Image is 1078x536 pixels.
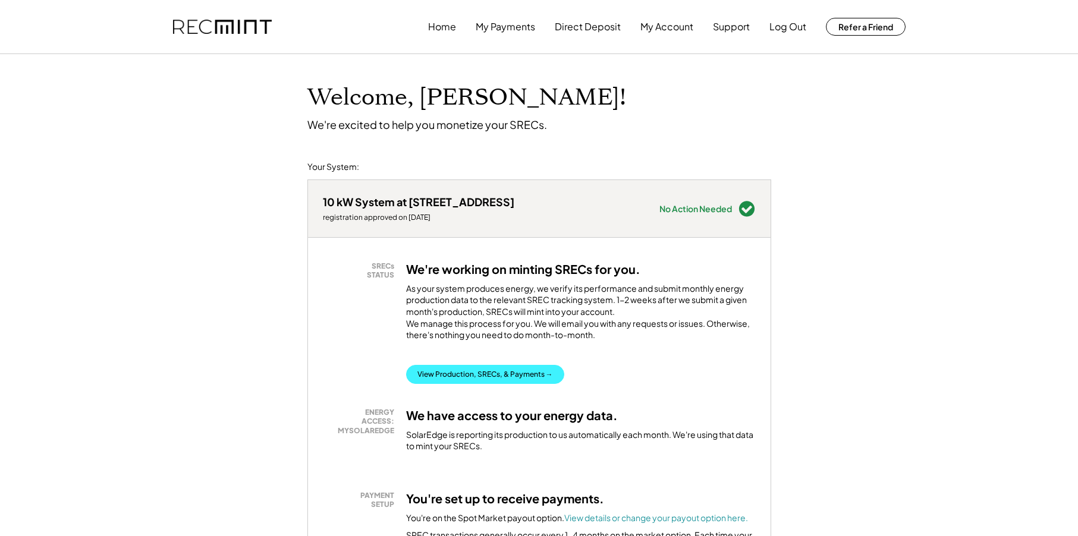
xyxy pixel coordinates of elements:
[329,261,394,280] div: SRECs STATUS
[713,15,750,39] button: Support
[307,161,359,173] div: Your System:
[769,15,806,39] button: Log Out
[428,15,456,39] button: Home
[406,283,756,347] div: As your system produces energy, we verify its performance and submit monthly energy production da...
[640,15,693,39] button: My Account
[659,204,732,213] div: No Action Needed
[406,365,564,384] button: View Production, SRECs, & Payments →
[406,491,604,506] h3: You're set up to receive payments.
[307,118,547,131] div: We're excited to help you monetize your SRECs.
[406,512,748,524] div: You're on the Spot Market payout option.
[826,18,906,36] button: Refer a Friend
[406,408,618,423] h3: We have access to your energy data.
[406,429,756,452] div: SolarEdge is reporting its production to us automatically each month. We're using that data to mi...
[307,84,626,112] h1: Welcome, [PERSON_NAME]!
[555,15,621,39] button: Direct Deposit
[323,195,514,209] div: 10 kW System at [STREET_ADDRESS]
[329,408,394,436] div: ENERGY ACCESS: MYSOLAREDGE
[323,213,514,222] div: registration approved on [DATE]
[406,261,640,277] h3: We're working on minting SRECs for you.
[173,20,272,34] img: recmint-logotype%403x.png
[329,491,394,509] div: PAYMENT SETUP
[564,512,748,523] a: View details or change your payout option here.
[476,15,535,39] button: My Payments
